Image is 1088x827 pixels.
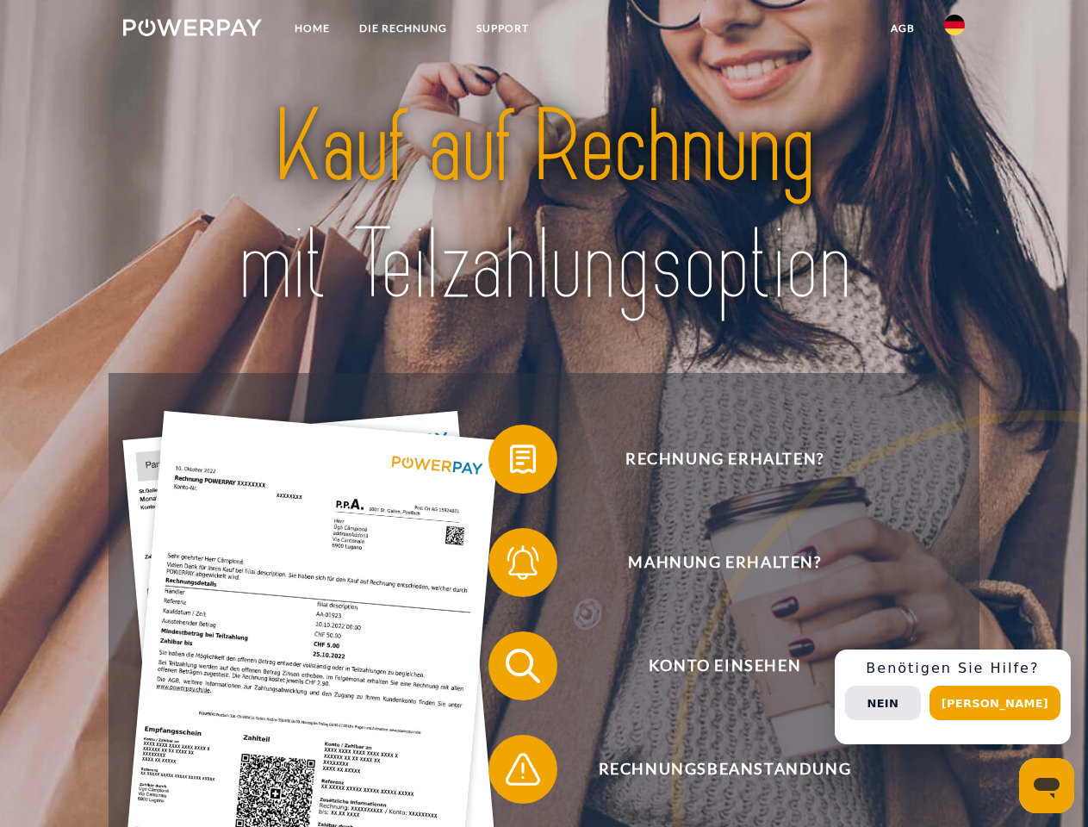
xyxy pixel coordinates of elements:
img: qb_bill.svg [501,438,544,481]
button: Rechnung erhalten? [488,425,936,494]
span: Rechnung erhalten? [513,425,936,494]
img: logo-powerpay-white.svg [123,19,262,36]
a: Home [280,13,345,44]
button: Nein [845,686,921,720]
img: qb_bell.svg [501,541,544,584]
a: DIE RECHNUNG [345,13,462,44]
span: Rechnungsbeanstandung [513,735,936,804]
button: Mahnung erhalten? [488,528,936,597]
div: Schnellhilfe [835,650,1071,744]
a: SUPPORT [462,13,544,44]
img: qb_warning.svg [501,748,544,791]
img: de [944,15,965,35]
img: title-powerpay_de.svg [165,83,923,330]
h3: Benötigen Sie Hilfe? [845,660,1060,677]
img: qb_search.svg [501,644,544,687]
span: Mahnung erhalten? [513,528,936,597]
button: Konto einsehen [488,631,936,700]
span: Konto einsehen [513,631,936,700]
button: [PERSON_NAME] [929,686,1060,720]
iframe: Schaltfläche zum Öffnen des Messaging-Fensters [1019,758,1074,813]
button: Rechnungsbeanstandung [488,735,936,804]
a: agb [876,13,929,44]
